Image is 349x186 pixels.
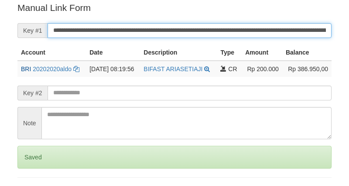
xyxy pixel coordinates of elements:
[86,45,140,61] th: Date
[21,65,31,72] span: BRI
[140,45,217,61] th: Description
[73,65,79,72] a: Copy 20202020aldo to clipboard
[86,61,140,77] td: [DATE] 08:19:56
[217,45,242,61] th: Type
[17,1,332,14] p: Manual Link Form
[228,65,237,72] span: CR
[242,61,282,77] td: Rp 200.000
[33,65,72,72] a: 20202020aldo
[17,146,332,169] div: Saved
[242,45,282,61] th: Amount
[282,45,332,61] th: Balance
[17,45,86,61] th: Account
[144,65,202,72] a: BIFAST ARIASETIAJI
[17,107,41,139] span: Note
[17,23,48,38] span: Key #1
[17,86,48,100] span: Key #2
[282,61,332,77] td: Rp 386.950,00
